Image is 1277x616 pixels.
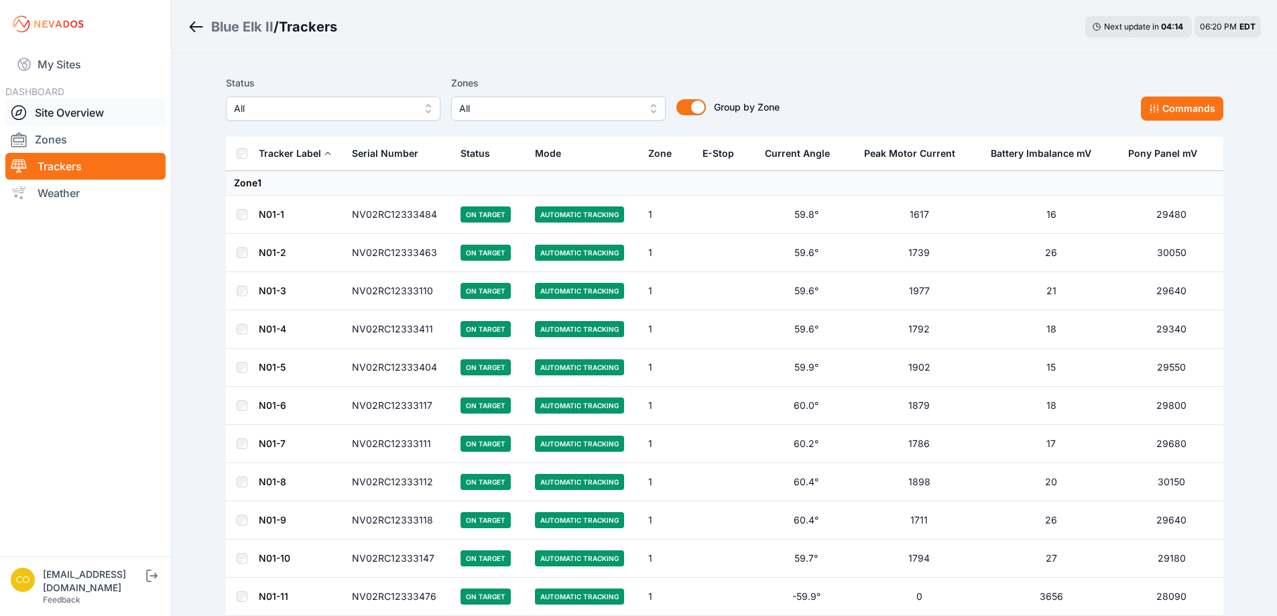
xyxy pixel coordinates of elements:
[344,272,453,310] td: NV02RC12333110
[1120,463,1223,501] td: 30150
[1120,234,1223,272] td: 30050
[757,349,855,387] td: 59.9°
[535,436,624,452] span: Automatic Tracking
[983,501,1119,540] td: 26
[259,247,286,258] a: N01-2
[259,552,290,564] a: N01-10
[856,463,983,501] td: 1898
[535,512,624,528] span: Automatic Tracking
[43,595,80,605] a: Feedback
[640,501,694,540] td: 1
[1161,21,1185,32] div: 04 : 14
[5,86,64,97] span: DASHBOARD
[1128,147,1197,160] div: Pony Panel mV
[352,147,418,160] div: Serial Number
[535,359,624,375] span: Automatic Tracking
[461,137,501,170] button: Status
[11,568,35,592] img: controlroomoperator@invenergy.com
[344,578,453,616] td: NV02RC12333476
[461,147,490,160] div: Status
[259,399,286,411] a: N01-6
[43,568,143,595] div: [EMAIL_ADDRESS][DOMAIN_NAME]
[211,17,273,36] a: Blue Elk II
[5,153,166,180] a: Trackers
[451,75,666,91] label: Zones
[1128,137,1208,170] button: Pony Panel mV
[1200,21,1237,32] span: 06:20 PM
[856,234,983,272] td: 1739
[344,349,453,387] td: NV02RC12333404
[259,514,286,526] a: N01-9
[983,578,1119,616] td: 3656
[259,361,286,373] a: N01-5
[757,540,855,578] td: 59.7°
[535,321,624,337] span: Automatic Tracking
[259,285,286,296] a: N01-3
[1120,387,1223,425] td: 29800
[344,196,453,234] td: NV02RC12333484
[640,387,694,425] td: 1
[640,349,694,387] td: 1
[535,137,572,170] button: Mode
[461,589,511,605] span: On Target
[344,540,453,578] td: NV02RC12333147
[757,234,855,272] td: 59.6°
[856,578,983,616] td: 0
[864,147,955,160] div: Peak Motor Current
[983,540,1119,578] td: 27
[459,101,639,117] span: All
[991,147,1091,160] div: Battery Imbalance mV
[856,272,983,310] td: 1977
[856,387,983,425] td: 1879
[1120,272,1223,310] td: 29640
[856,425,983,463] td: 1786
[226,171,1223,196] td: Zone 1
[714,101,780,113] span: Group by Zone
[273,17,279,36] span: /
[226,97,440,121] button: All
[234,101,414,117] span: All
[1141,97,1223,121] button: Commands
[279,17,337,36] h3: Trackers
[856,501,983,540] td: 1711
[1104,21,1159,32] span: Next update in
[5,99,166,126] a: Site Overview
[461,206,511,223] span: On Target
[640,272,694,310] td: 1
[856,310,983,349] td: 1792
[5,48,166,80] a: My Sites
[259,323,286,334] a: N01-4
[983,387,1119,425] td: 18
[856,349,983,387] td: 1902
[535,589,624,605] span: Automatic Tracking
[1120,501,1223,540] td: 29640
[5,180,166,206] a: Weather
[757,387,855,425] td: 60.0°
[757,425,855,463] td: 60.2°
[188,9,337,44] nav: Breadcrumb
[983,272,1119,310] td: 21
[535,147,561,160] div: Mode
[344,234,453,272] td: NV02RC12333463
[226,75,440,91] label: Status
[640,425,694,463] td: 1
[344,387,453,425] td: NV02RC12333117
[983,234,1119,272] td: 26
[461,397,511,414] span: On Target
[461,474,511,490] span: On Target
[344,463,453,501] td: NV02RC12333112
[535,550,624,566] span: Automatic Tracking
[461,245,511,261] span: On Target
[344,310,453,349] td: NV02RC12333411
[461,359,511,375] span: On Target
[259,438,286,449] a: N01-7
[535,206,624,223] span: Automatic Tracking
[1120,349,1223,387] td: 29550
[451,97,666,121] button: All
[1120,578,1223,616] td: 28090
[461,512,511,528] span: On Target
[535,245,624,261] span: Automatic Tracking
[757,272,855,310] td: 59.6°
[1120,196,1223,234] td: 29480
